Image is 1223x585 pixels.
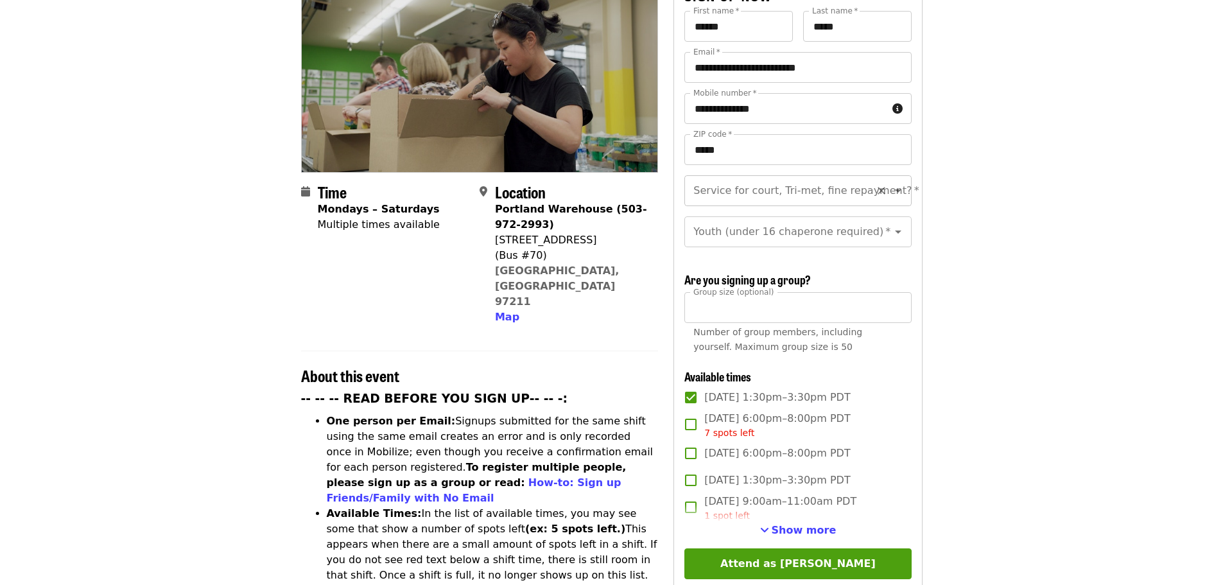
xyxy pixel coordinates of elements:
li: In the list of available times, you may see some that show a number of spots left This appears wh... [327,506,659,583]
i: circle-info icon [892,103,903,115]
strong: Available Times: [327,507,422,520]
button: Map [495,310,519,325]
input: [object Object] [684,292,911,323]
button: Open [889,223,907,241]
li: Signups submitted for the same shift using the same email creates an error and is only recorded o... [327,414,659,506]
strong: Mondays – Saturdays [318,203,440,215]
input: Email [684,52,911,83]
label: Email [693,48,720,56]
span: Show more [772,524,837,536]
span: Map [495,311,519,323]
span: [DATE] 6:00pm–8:00pm PDT [704,446,850,461]
input: First name [684,11,793,42]
i: calendar icon [301,186,310,198]
div: Multiple times available [318,217,440,232]
button: See more timeslots [760,523,837,538]
label: ZIP code [693,130,732,138]
label: Mobile number [693,89,756,97]
span: [DATE] 1:30pm–3:30pm PDT [704,473,850,488]
strong: -- -- -- READ BEFORE YOU SIGN UP-- -- -: [301,392,568,405]
span: Time [318,180,347,203]
button: Open [889,182,907,200]
strong: (ex: 5 spots left.) [525,523,625,535]
label: First name [693,7,740,15]
a: How-to: Sign up Friends/Family with No Email [327,476,621,504]
span: About this event [301,364,399,387]
label: Last name [812,7,858,15]
span: Location [495,180,546,203]
strong: Portland Warehouse (503-972-2993) [495,203,647,231]
a: [GEOGRAPHIC_DATA], [GEOGRAPHIC_DATA] 97211 [495,265,620,308]
span: [DATE] 1:30pm–3:30pm PDT [704,390,850,405]
span: 7 spots left [704,428,754,438]
span: Group size (optional) [693,287,774,296]
div: [STREET_ADDRESS] [495,232,648,248]
span: [DATE] 9:00am–11:00am PDT [704,494,856,523]
span: Are you signing up a group? [684,271,811,288]
i: map-marker-alt icon [480,186,487,198]
input: ZIP code [684,134,911,165]
strong: To register multiple people, please sign up as a group or read: [327,461,627,489]
button: Clear [872,182,890,200]
button: Attend as [PERSON_NAME] [684,548,911,579]
span: 1 spot left [704,511,750,521]
div: (Bus #70) [495,248,648,263]
input: Mobile number [684,93,887,124]
span: [DATE] 6:00pm–8:00pm PDT [704,411,850,440]
span: Available times [684,368,751,385]
span: Number of group members, including yourself. Maximum group size is 50 [693,327,862,352]
input: Last name [803,11,912,42]
strong: One person per Email: [327,415,456,427]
